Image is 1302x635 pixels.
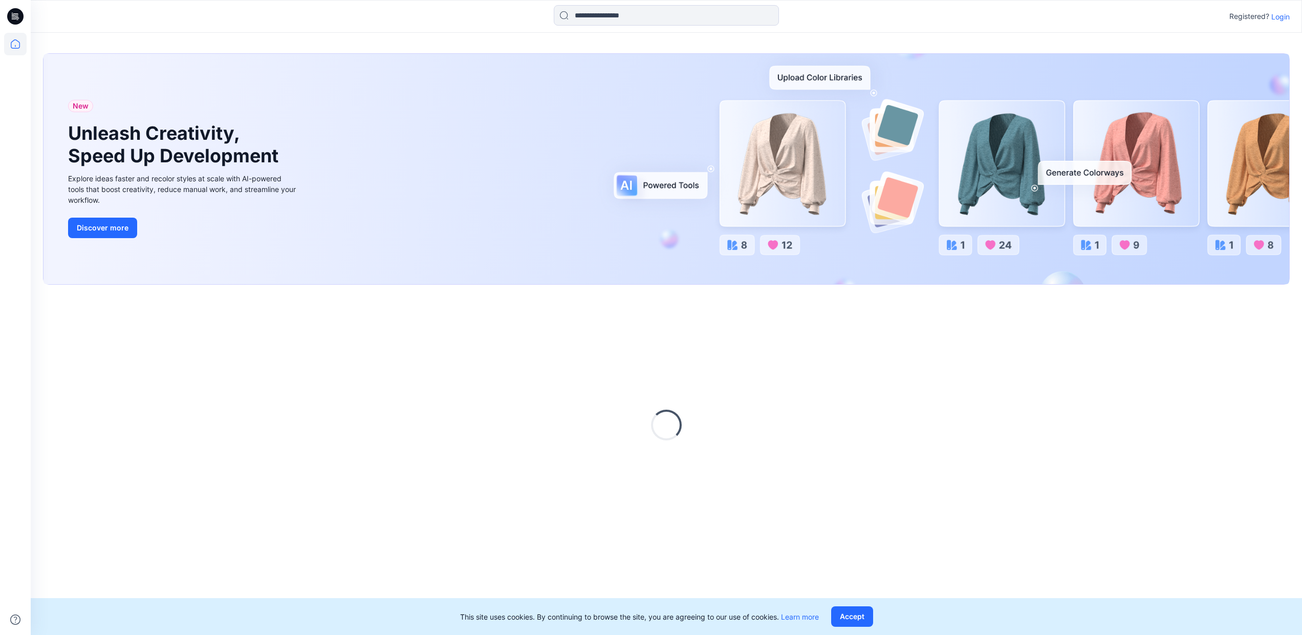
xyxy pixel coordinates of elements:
[781,612,819,621] a: Learn more
[1271,11,1290,22] p: Login
[68,173,298,205] div: Explore ideas faster and recolor styles at scale with AI-powered tools that boost creativity, red...
[68,218,298,238] a: Discover more
[831,606,873,627] button: Accept
[1229,10,1269,23] p: Registered?
[460,611,819,622] p: This site uses cookies. By continuing to browse the site, you are agreeing to our use of cookies.
[68,122,283,166] h1: Unleash Creativity, Speed Up Development
[73,100,89,112] span: New
[68,218,137,238] button: Discover more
